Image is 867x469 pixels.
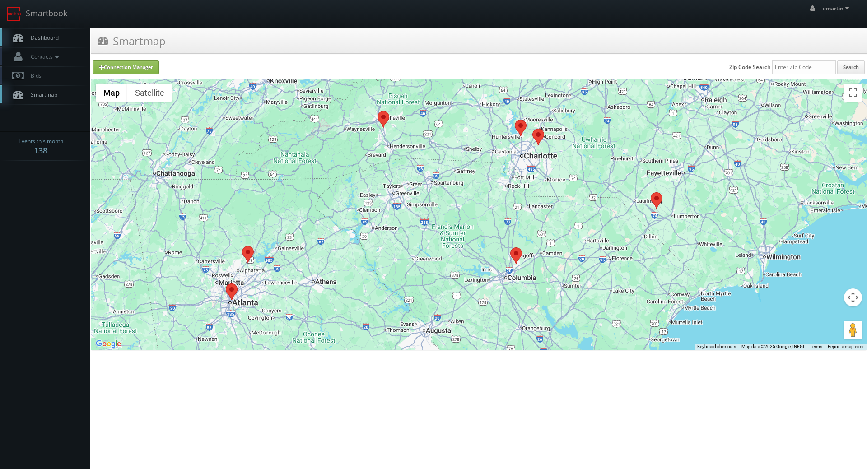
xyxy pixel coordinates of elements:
img: smartbook-logo.png [7,7,21,21]
span: emartin [823,5,852,12]
span: Contacts [26,53,61,60]
button: Search [837,60,865,74]
img: Google [93,338,123,350]
span: Bids [26,72,42,79]
button: Map camera controls [844,288,862,306]
button: Keyboard shortcuts [697,344,736,350]
span: Smartmap [26,91,57,98]
button: Drag Pegman onto the map to open Street View [844,321,862,339]
strong: 138 [34,145,47,156]
label: Zip Code Search [729,63,771,71]
span: Map data ©2025 Google, INEGI [741,344,804,349]
span: Events this month [19,137,63,146]
span: Dashboard [26,34,59,42]
button: Show satellite imagery [127,84,172,102]
a: Report a map error [828,344,864,349]
a: Connection Manager [93,60,159,74]
input: Enter Zip Code [772,60,836,74]
button: Toggle fullscreen view [844,84,862,102]
button: Show street map [96,84,127,102]
a: Open this area in Google Maps (opens a new window) [93,338,123,350]
a: Terms (opens in new tab) [810,344,822,349]
h3: Smartmap [98,33,166,49]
